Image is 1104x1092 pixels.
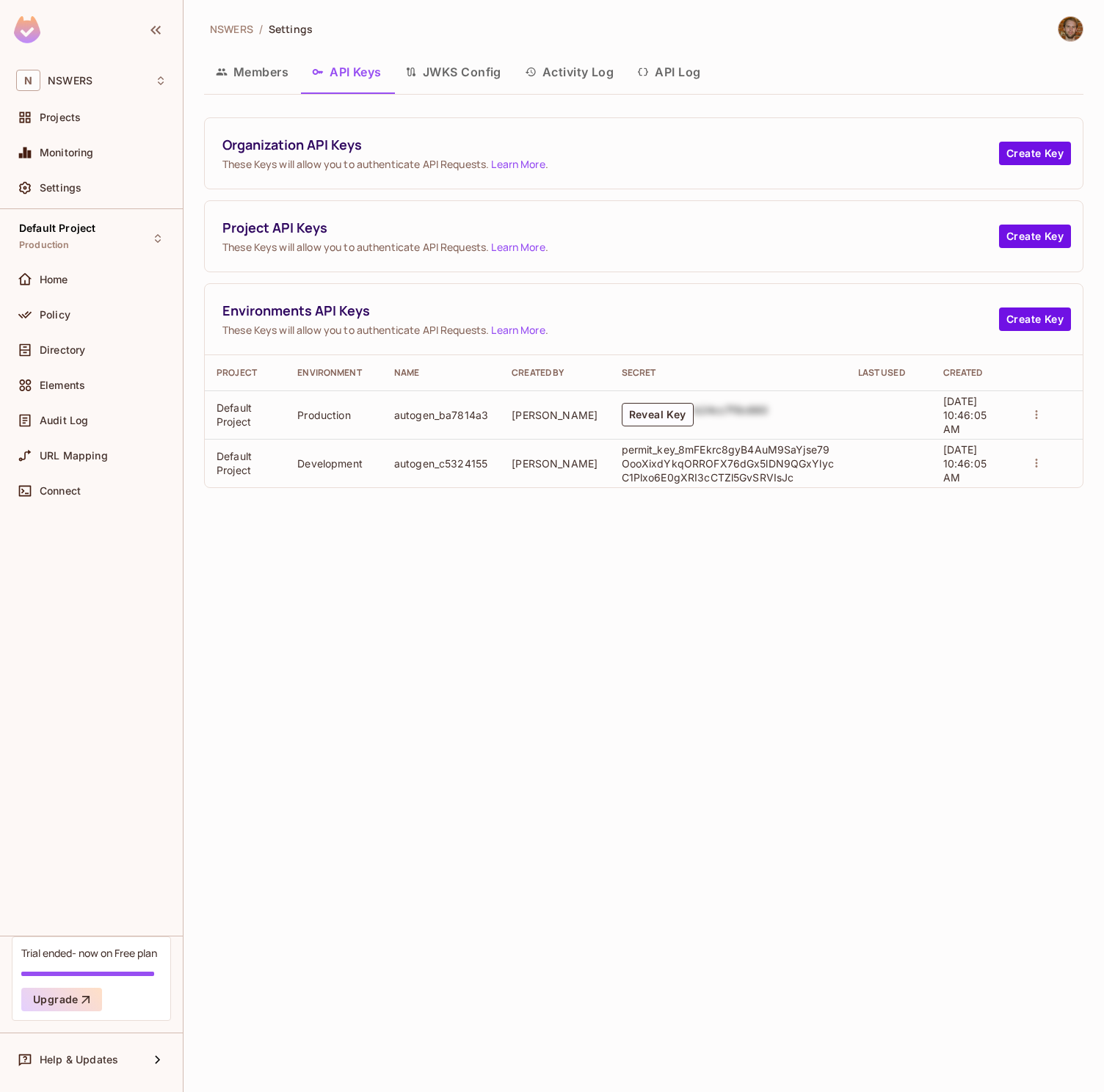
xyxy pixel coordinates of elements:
button: Create Key [999,225,1071,248]
button: API Log [625,54,712,90]
span: These Keys will allow you to authenticate API Requests. . [222,323,999,337]
span: Project API Keys [222,219,999,237]
span: Connect [40,485,81,497]
span: N [16,70,40,91]
td: Default Project [205,390,286,439]
img: Branden Barber [1058,17,1083,41]
span: Settings [40,182,81,194]
span: These Keys will allow you to authenticate API Requests. . [222,157,999,171]
td: [PERSON_NAME] [500,390,609,439]
button: Reveal Key [622,403,694,426]
span: Home [40,274,68,285]
a: Learn More [491,323,545,337]
div: Created By [512,367,598,379]
div: Name [394,367,488,379]
span: Production [19,239,70,251]
td: Production [286,390,382,439]
div: b24cc7f8c660 [694,403,769,426]
span: Audit Log [40,415,88,426]
div: Secret [622,367,835,379]
span: Monitoring [40,147,94,159]
button: Create Key [999,307,1071,331]
li: / [259,22,263,36]
span: Environments API Keys [222,302,999,320]
a: Learn More [491,240,545,254]
button: actions [1026,453,1047,473]
span: These Keys will allow you to authenticate API Requests. . [222,240,999,254]
button: Activity Log [513,54,626,90]
td: Development [286,439,382,487]
span: Elements [40,379,85,391]
button: actions [1026,404,1047,425]
span: NSWERS [210,22,253,36]
div: Trial ended- now on Free plan [21,946,157,960]
button: API Keys [300,54,393,90]
td: autogen_c5324155 [382,439,500,487]
span: URL Mapping [40,450,108,462]
span: Organization API Keys [222,136,999,154]
a: Learn More [491,157,545,171]
button: JWKS Config [393,54,513,90]
td: Default Project [205,439,286,487]
span: Directory [40,344,85,356]
button: Create Key [999,142,1071,165]
div: Environment [297,367,371,379]
button: Members [204,54,300,90]
span: Settings [269,22,313,36]
img: SReyMgAAAABJRU5ErkJggg== [14,16,40,43]
span: Help & Updates [40,1054,118,1066]
p: permit_key_8mFEkrc8gyB4AuM9SaYjse79OooXixdYkqORROFX76dGx5lDN9QGxYlycC1Plxo6E0gXRI3cCTZl5GvSRVIsJc [622,443,835,484]
span: [DATE] 10:46:05 AM [943,395,987,435]
span: Default Project [19,222,95,234]
div: Project [217,367,274,379]
div: Last Used [858,367,920,379]
span: [DATE] 10:46:05 AM [943,443,987,484]
td: [PERSON_NAME] [500,439,609,487]
td: autogen_ba7814a3 [382,390,500,439]
span: Workspace: NSWERS [48,75,92,87]
div: Created [943,367,1003,379]
span: Projects [40,112,81,123]
button: Upgrade [21,988,102,1011]
span: Policy [40,309,70,321]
